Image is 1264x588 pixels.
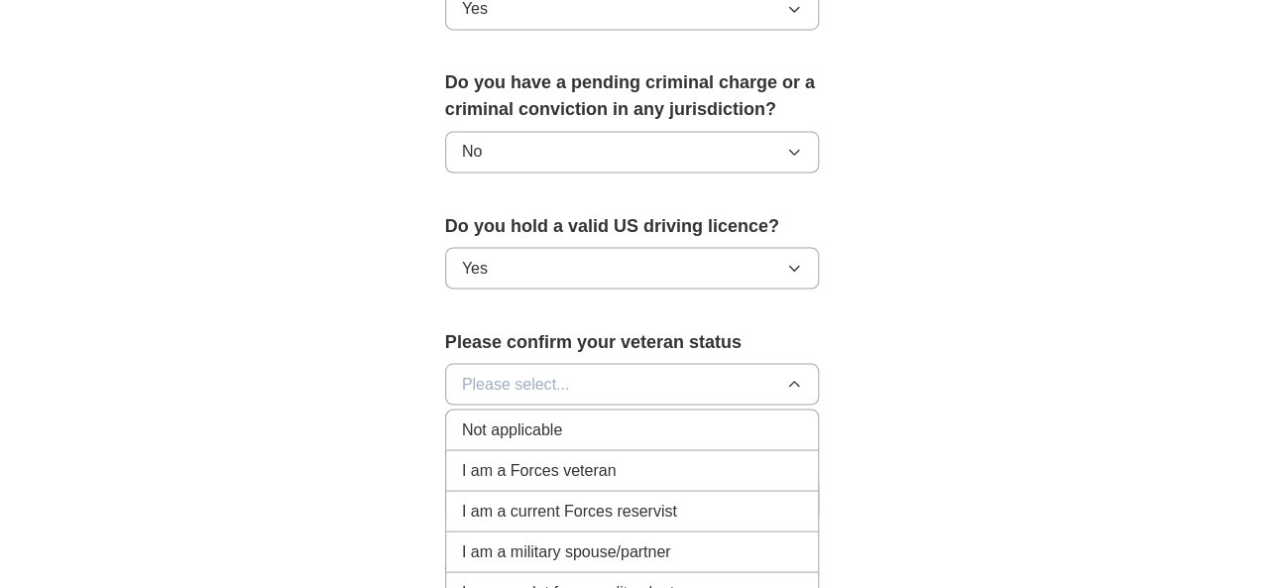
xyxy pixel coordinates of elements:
[462,458,617,482] span: I am a Forces veteran
[445,328,820,355] label: Please confirm your veteran status
[445,131,820,173] button: No
[462,140,482,164] span: No
[445,247,820,289] button: Yes
[445,212,820,239] label: Do you hold a valid US driving licence?
[445,69,820,123] label: Do you have a pending criminal charge or a criminal conviction in any jurisdiction?
[462,539,671,563] span: I am a military spouse/partner
[462,256,488,280] span: Yes
[462,372,570,396] span: Please select...
[445,363,820,405] button: Please select...
[462,417,562,441] span: Not applicable
[462,499,677,523] span: I am a current Forces reservist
